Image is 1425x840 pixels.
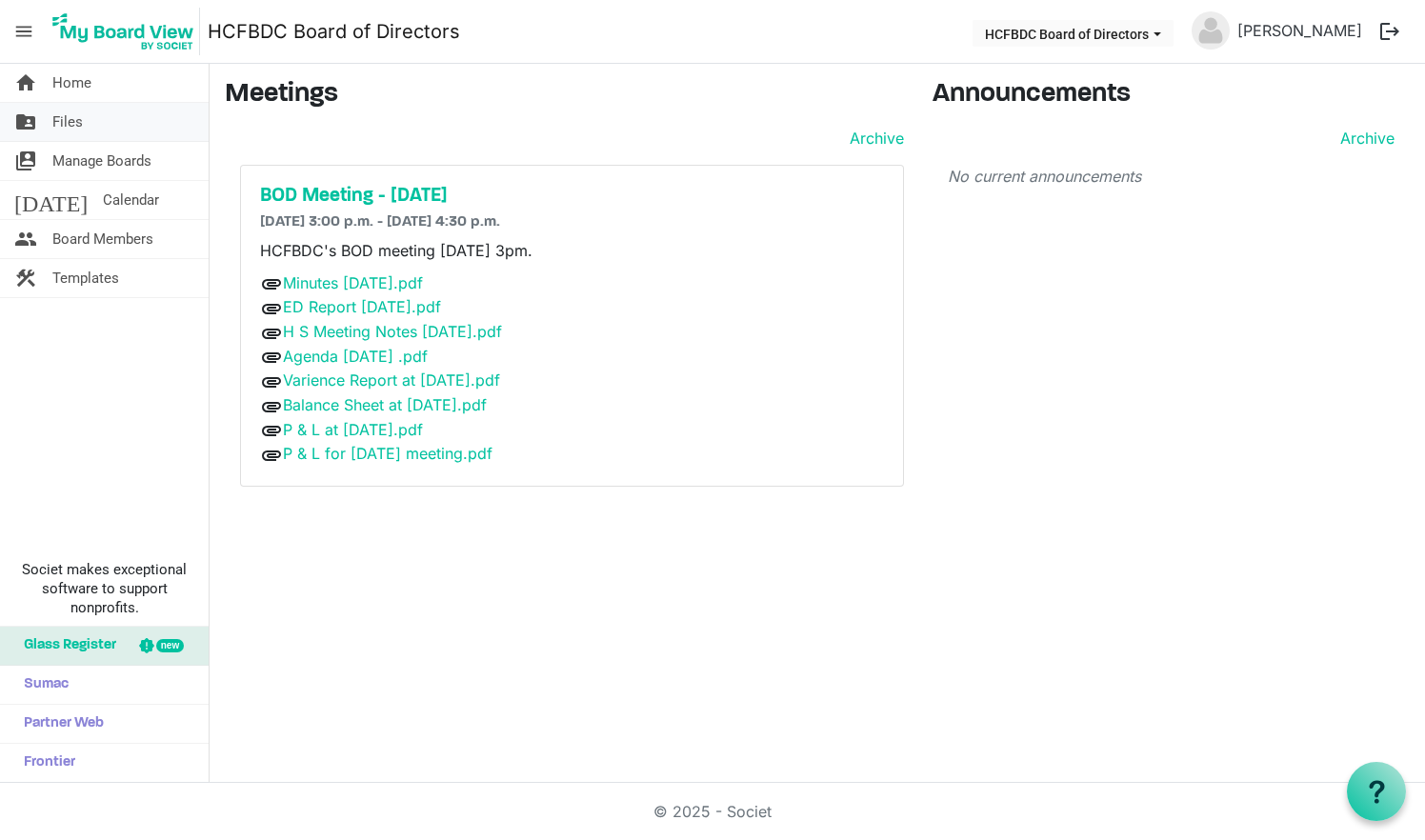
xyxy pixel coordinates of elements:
span: Glass Register [14,627,116,665]
span: Templates [52,259,119,297]
span: people [14,220,37,258]
span: Files [52,103,83,141]
a: Varience Report at [DATE].pdf [283,370,500,390]
span: [DATE] [14,181,88,219]
a: HCFBDC Board of Directors [208,12,460,50]
div: new [156,639,184,652]
h3: Announcements [933,79,1410,111]
p: HCFBDC's BOD meeting [DATE] 3pm. [260,239,884,262]
a: Archive [1333,127,1395,150]
span: Societ makes exceptional software to support nonprofits. [9,560,200,617]
a: ED Report [DATE].pdf [283,297,441,316]
a: Agenda [DATE] .pdf [283,347,428,366]
button: logout [1370,11,1410,51]
span: Frontier [14,744,75,782]
span: attachment [260,419,283,442]
a: P & L at [DATE].pdf [283,420,423,439]
a: Balance Sheet at [DATE].pdf [283,395,487,414]
a: BOD Meeting - [DATE] [260,185,884,208]
span: folder_shared [14,103,37,141]
span: Sumac [14,666,69,704]
span: Manage Boards [52,142,151,180]
a: Minutes [DATE].pdf [283,273,423,292]
a: H S Meeting Notes [DATE].pdf [283,322,502,341]
span: home [14,64,37,102]
span: Calendar [103,181,159,219]
a: Archive [842,127,904,150]
img: no-profile-picture.svg [1192,11,1230,50]
a: P & L for [DATE] meeting.pdf [283,444,492,463]
span: attachment [260,395,283,418]
span: menu [6,13,42,50]
img: My Board View Logo [47,8,200,55]
a: [PERSON_NAME] [1230,11,1370,50]
span: attachment [260,322,283,345]
a: © 2025 - Societ [653,802,772,821]
span: construction [14,259,37,297]
button: HCFBDC Board of Directors dropdownbutton [973,20,1174,47]
span: attachment [260,272,283,295]
span: Partner Web [14,705,104,743]
a: My Board View Logo [47,8,208,55]
span: attachment [260,297,283,320]
span: Home [52,64,91,102]
span: attachment [260,346,283,369]
span: Board Members [52,220,153,258]
span: attachment [260,370,283,393]
p: No current announcements [948,165,1395,188]
h3: Meetings [225,79,904,111]
span: attachment [260,444,283,467]
h6: [DATE] 3:00 p.m. - [DATE] 4:30 p.m. [260,213,884,231]
span: switch_account [14,142,37,180]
